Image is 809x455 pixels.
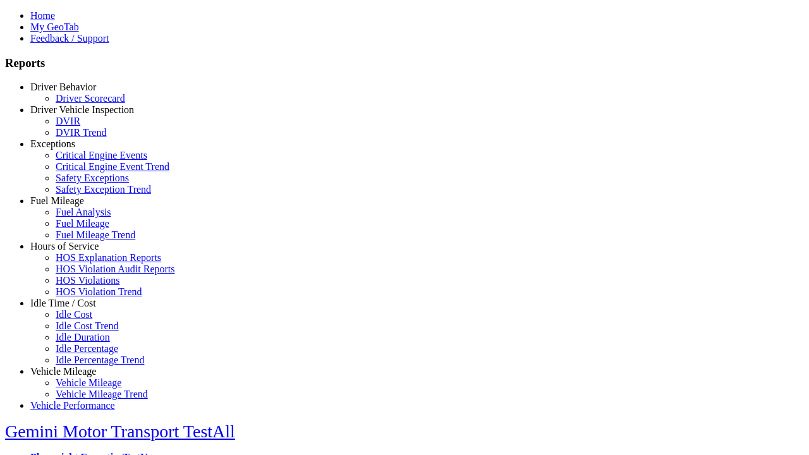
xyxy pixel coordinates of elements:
[56,320,119,331] a: Idle Cost Trend
[30,33,109,44] a: Feedback / Support
[56,173,129,183] a: Safety Exceptions
[30,400,115,411] a: Vehicle Performance
[56,309,92,320] a: Idle Cost
[56,389,148,399] a: Vehicle Mileage Trend
[56,207,111,217] a: Fuel Analysis
[30,21,79,32] a: My GeoTab
[56,127,106,138] a: DVIR Trend
[30,104,134,115] a: Driver Vehicle Inspection
[56,116,80,126] a: DVIR
[56,184,151,195] a: Safety Exception Trend
[30,366,96,377] a: Vehicle Mileage
[56,150,147,161] a: Critical Engine Events
[5,422,235,441] a: Gemini Motor Transport TestAll
[56,93,125,104] a: Driver Scorecard
[30,195,84,206] a: Fuel Mileage
[56,377,121,388] a: Vehicle Mileage
[56,355,144,365] a: Idle Percentage Trend
[56,252,161,263] a: HOS Explanation Reports
[56,332,110,343] a: Idle Duration
[56,275,119,286] a: HOS Violations
[30,82,96,92] a: Driver Behavior
[56,218,109,229] a: Fuel Mileage
[30,10,55,21] a: Home
[56,343,118,354] a: Idle Percentage
[30,138,75,149] a: Exceptions
[5,56,804,70] h3: Reports
[56,286,142,297] a: HOS Violation Trend
[56,264,175,274] a: HOS Violation Audit Reports
[56,161,169,172] a: Critical Engine Event Trend
[30,298,96,308] a: Idle Time / Cost
[56,229,135,240] a: Fuel Mileage Trend
[30,241,99,252] a: Hours of Service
